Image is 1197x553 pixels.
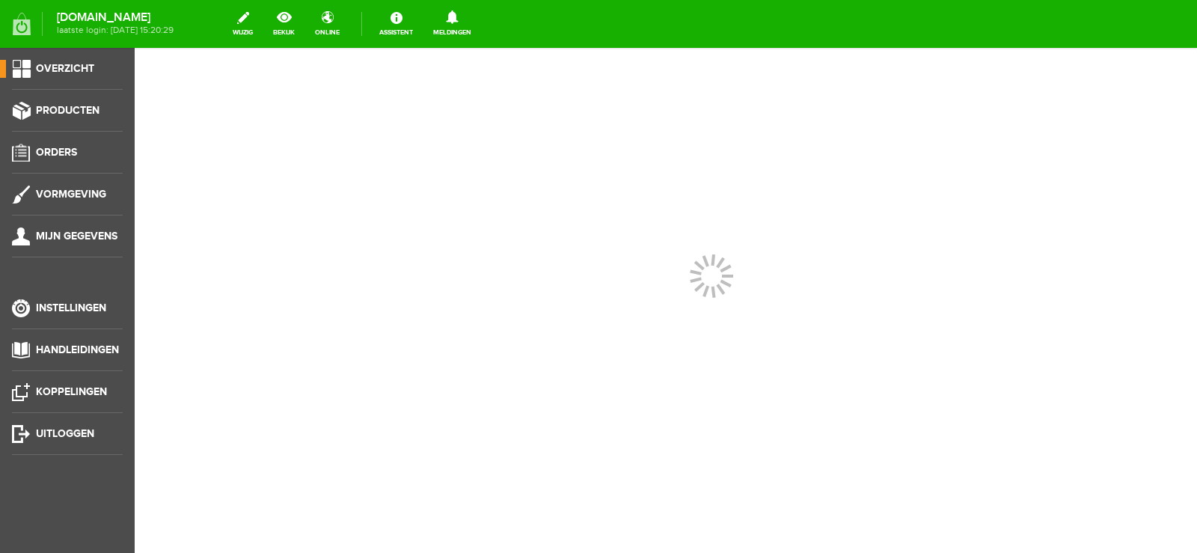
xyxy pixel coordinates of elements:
span: Orders [36,146,77,159]
a: Meldingen [424,7,480,40]
span: Instellingen [36,302,106,314]
strong: [DOMAIN_NAME] [57,13,174,22]
span: Mijn gegevens [36,230,117,242]
span: Vormgeving [36,188,106,201]
span: Koppelingen [36,385,107,398]
span: Producten [36,104,100,117]
span: Uitloggen [36,427,94,440]
a: wijzig [224,7,262,40]
a: Assistent [370,7,422,40]
span: Overzicht [36,62,94,75]
a: online [306,7,349,40]
span: Handleidingen [36,343,119,356]
span: laatste login: [DATE] 15:20:29 [57,26,174,34]
a: bekijk [264,7,304,40]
